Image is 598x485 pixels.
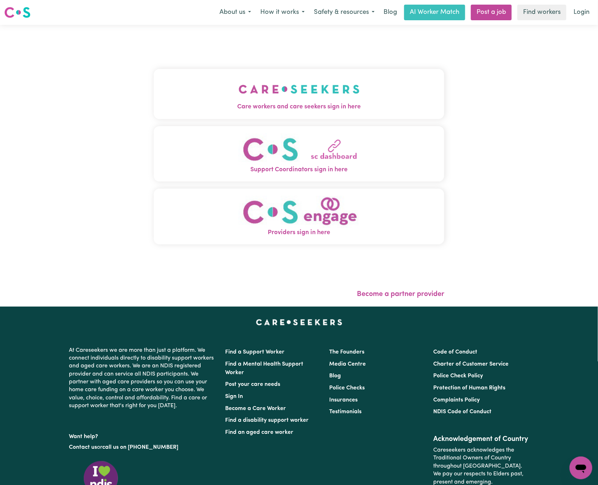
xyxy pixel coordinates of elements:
[570,457,592,479] iframe: Button to launch messaging window
[154,69,444,119] button: Care workers and care seekers sign in here
[102,444,178,450] a: call us on [PHONE_NUMBER]
[569,5,594,20] a: Login
[69,344,217,413] p: At Careseekers we are more than just a platform. We connect individuals directly to disability su...
[154,228,444,237] span: Providers sign in here
[434,349,478,355] a: Code of Conduct
[225,349,284,355] a: Find a Support Worker
[404,5,465,20] a: AI Worker Match
[225,406,286,411] a: Become a Care Worker
[69,430,217,441] p: Want help?
[154,102,444,112] span: Care workers and care seekers sign in here
[329,385,365,391] a: Police Checks
[434,409,492,415] a: NDIS Code of Conduct
[357,291,444,298] a: Become a partner provider
[215,5,256,20] button: About us
[225,394,243,399] a: Sign In
[434,435,529,443] h2: Acknowledgement of Country
[329,349,364,355] a: The Founders
[69,444,97,450] a: Contact us
[69,441,217,454] p: or
[225,382,280,387] a: Post your care needs
[329,409,361,415] a: Testimonials
[309,5,379,20] button: Safety & resources
[4,6,31,19] img: Careseekers logo
[225,417,309,423] a: Find a disability support worker
[434,361,509,367] a: Charter of Customer Service
[517,5,566,20] a: Find workers
[4,4,31,21] a: Careseekers logo
[225,430,293,435] a: Find an aged care worker
[256,5,309,20] button: How it works
[154,126,444,182] button: Support Coordinators sign in here
[434,385,506,391] a: Protection of Human Rights
[329,397,358,403] a: Insurances
[434,397,480,403] a: Complaints Policy
[154,189,444,244] button: Providers sign in here
[225,361,303,376] a: Find a Mental Health Support Worker
[379,5,401,20] a: Blog
[329,361,366,367] a: Media Centre
[434,373,483,379] a: Police Check Policy
[329,373,341,379] a: Blog
[256,319,342,325] a: Careseekers home page
[154,165,444,174] span: Support Coordinators sign in here
[471,5,512,20] a: Post a job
